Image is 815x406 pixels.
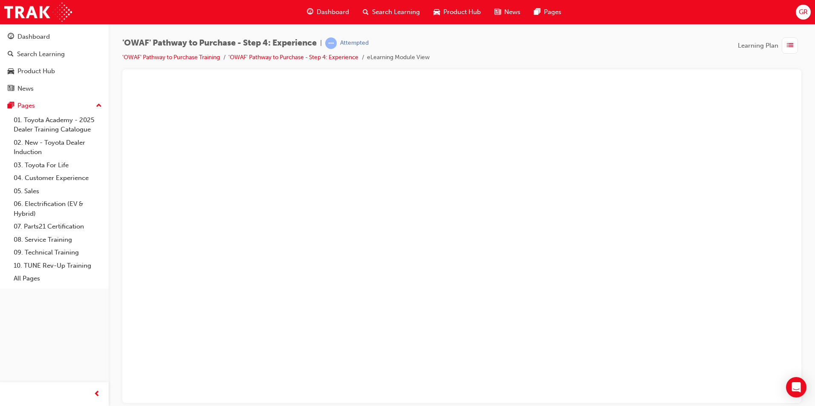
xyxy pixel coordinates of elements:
a: Dashboard [3,29,105,45]
span: Dashboard [317,7,349,17]
div: Product Hub [17,66,55,76]
a: 06. Electrification (EV & Hybrid) [10,197,105,220]
a: 04. Customer Experience [10,172,105,185]
span: Pages [544,7,561,17]
a: car-iconProduct Hub [427,3,488,21]
a: news-iconNews [488,3,527,21]
button: Pages [3,98,105,114]
span: | [320,38,322,48]
span: Search Learning [372,7,420,17]
li: eLearning Module View [367,53,430,63]
a: Product Hub [3,63,105,79]
span: guage-icon [8,33,14,41]
a: pages-iconPages [527,3,568,21]
span: Learning Plan [738,41,778,51]
span: news-icon [494,7,501,17]
a: 05. Sales [10,185,105,198]
span: GR [799,7,808,17]
a: News [3,81,105,97]
a: 'OWAF' Pathway to Purchase Training [122,54,220,61]
span: 'OWAF' Pathway to Purchase - Step 4: Experience [122,38,317,48]
div: News [17,84,34,94]
a: 'OWAF' Pathway to Purchase - Step 4: Experience [228,54,358,61]
span: list-icon [787,40,793,51]
button: DashboardSearch LearningProduct HubNews [3,27,105,98]
a: 01. Toyota Academy - 2025 Dealer Training Catalogue [10,114,105,136]
span: car-icon [8,68,14,75]
a: Search Learning [3,46,105,62]
span: up-icon [96,100,102,112]
span: News [504,7,520,17]
a: 08. Service Training [10,233,105,246]
a: 10. TUNE Rev-Up Training [10,259,105,272]
span: Product Hub [443,7,481,17]
span: prev-icon [94,389,100,400]
a: 09. Technical Training [10,246,105,259]
span: news-icon [8,85,14,93]
a: search-iconSearch Learning [356,3,427,21]
div: Open Intercom Messenger [786,377,806,397]
div: Dashboard [17,32,50,42]
div: Pages [17,101,35,111]
span: pages-icon [534,7,540,17]
a: 02. New - Toyota Dealer Induction [10,136,105,159]
a: 03. Toyota For Life [10,159,105,172]
div: Search Learning [17,49,65,59]
a: guage-iconDashboard [300,3,356,21]
span: guage-icon [307,7,313,17]
span: search-icon [363,7,369,17]
div: Attempted [340,39,369,47]
a: All Pages [10,272,105,285]
button: Learning Plan [738,37,801,54]
button: GR [796,5,811,20]
img: Trak [4,3,72,22]
span: search-icon [8,51,14,58]
span: learningRecordVerb_ATTEMPT-icon [325,37,337,49]
span: car-icon [434,7,440,17]
a: 07. Parts21 Certification [10,220,105,233]
span: pages-icon [8,102,14,110]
